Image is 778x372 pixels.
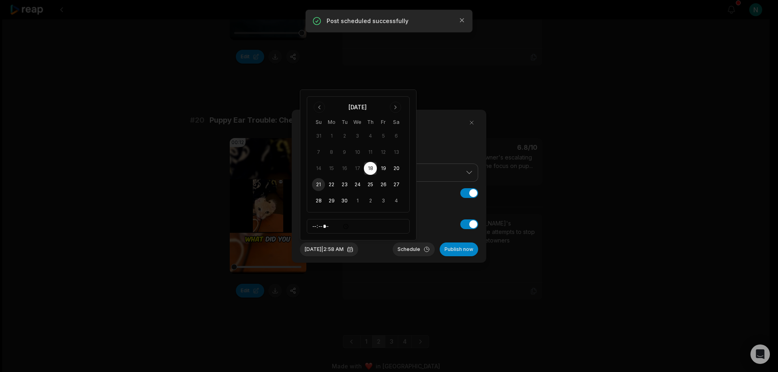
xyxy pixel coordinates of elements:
th: Friday [377,118,390,126]
div: [DATE] [348,103,367,111]
button: 2 [364,194,377,207]
button: 29 [325,194,338,207]
button: 20 [390,162,403,175]
button: Publish now [440,242,478,256]
th: Sunday [312,118,325,126]
button: 21 [312,178,325,191]
button: 25 [364,178,377,191]
button: [DATE]|2:58 AM [300,242,358,256]
button: 26 [377,178,390,191]
button: 24 [351,178,364,191]
button: Schedule [393,242,435,256]
th: Monday [325,118,338,126]
th: Tuesday [338,118,351,126]
button: 4 [390,194,403,207]
button: Go to previous month [314,102,325,113]
button: 22 [325,178,338,191]
button: 30 [338,194,351,207]
p: Post scheduled successfully [327,17,451,25]
button: 18 [364,162,377,175]
button: 23 [338,178,351,191]
button: 19 [377,162,390,175]
button: Go to next month [390,102,401,113]
th: Saturday [390,118,403,126]
button: 1 [351,194,364,207]
th: Wednesday [351,118,364,126]
button: 27 [390,178,403,191]
button: 3 [377,194,390,207]
th: Thursday [364,118,377,126]
button: 28 [312,194,325,207]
